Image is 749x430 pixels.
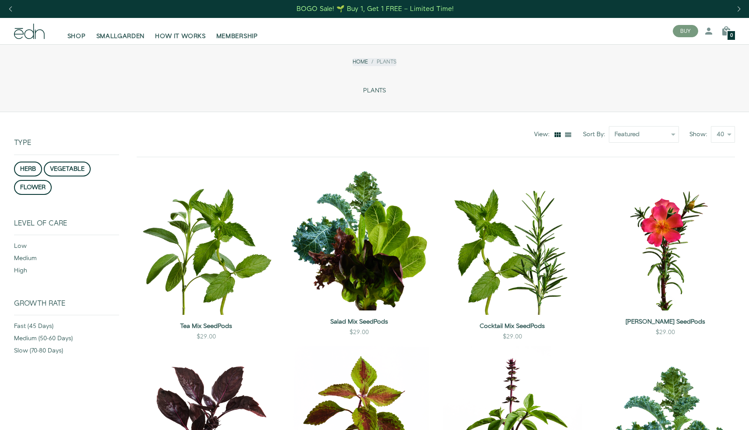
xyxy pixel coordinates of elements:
img: Salad Mix SeedPods [290,171,429,310]
img: Moss Rose SeedPods [596,171,735,310]
div: $29.00 [503,332,522,341]
a: BOGO Sale! 🌱 Buy 1, Get 1 FREE – Limited Time! [296,2,455,16]
button: vegetable [44,162,91,176]
button: BUY [673,25,698,37]
a: HOW IT WORKS [150,21,211,41]
span: SHOP [67,32,86,41]
a: Salad Mix SeedPods [290,317,429,326]
div: low [14,242,119,254]
li: Plants [368,58,396,66]
div: medium [14,254,119,266]
span: MEMBERSHIP [216,32,258,41]
img: Cocktail Mix SeedPods [443,171,582,314]
span: 0 [730,33,733,38]
button: flower [14,180,52,195]
div: View: [534,130,553,139]
div: $29.00 [656,328,675,337]
div: high [14,266,119,278]
span: HOW IT WORKS [155,32,205,41]
div: BOGO Sale! 🌱 Buy 1, Get 1 FREE – Limited Time! [297,4,454,14]
a: Cocktail Mix SeedPods [443,322,582,331]
div: fast (45 days) [14,322,119,334]
span: PLANTS [363,87,386,95]
a: Home [353,58,368,66]
label: Show: [689,130,711,139]
div: $29.00 [350,328,369,337]
div: Type [14,112,119,154]
a: Tea Mix SeedPods [137,322,276,331]
a: [PERSON_NAME] SeedPods [596,317,735,326]
div: Level of Care [14,219,119,235]
a: SMALLGARDEN [91,21,150,41]
a: MEMBERSHIP [211,21,263,41]
span: SMALLGARDEN [96,32,145,41]
button: herb [14,162,42,176]
nav: breadcrumbs [353,58,396,66]
div: Growth Rate [14,300,119,315]
a: SHOP [62,21,91,41]
iframe: Opens a widget where you can find more information [681,404,740,426]
div: $29.00 [197,332,216,341]
label: Sort By: [583,130,609,139]
div: medium (50-60 days) [14,334,119,346]
div: slow (70-80 days) [14,346,119,359]
img: Tea Mix SeedPods [137,171,276,314]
